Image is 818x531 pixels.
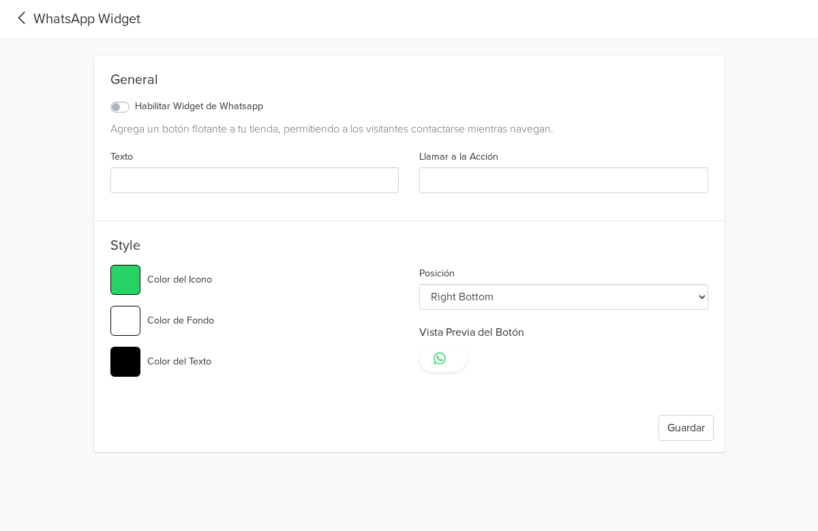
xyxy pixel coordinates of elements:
label: Color del Texto [147,354,211,369]
label: Llamar a la Acción [419,149,498,164]
label: Texto [110,149,133,164]
div: General [110,72,708,94]
h5: Style [110,238,708,259]
h6: Vista Previa del Botón [419,326,708,339]
label: Color de Fondo [147,313,214,328]
label: Color del Icono [147,272,212,287]
div: Agrega un botón flotante a tu tienda, permitiendo a los visitantes contactarse mientras navegan. [110,121,708,137]
label: Posición [419,266,455,281]
label: Habilitar Widget de Whatsapp [135,99,263,114]
button: Guardar [658,415,714,441]
a: WhatsApp Widget [11,9,140,29]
